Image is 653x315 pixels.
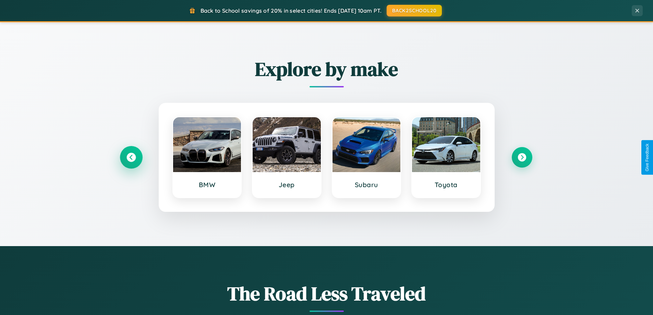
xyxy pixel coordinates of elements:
[259,181,314,189] h3: Jeep
[419,181,473,189] h3: Toyota
[339,181,394,189] h3: Subaru
[121,280,532,307] h1: The Road Less Traveled
[387,5,442,16] button: BACK2SCHOOL20
[201,7,382,14] span: Back to School savings of 20% in select cities! Ends [DATE] 10am PT.
[645,144,650,171] div: Give Feedback
[121,56,532,82] h2: Explore by make
[180,181,234,189] h3: BMW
